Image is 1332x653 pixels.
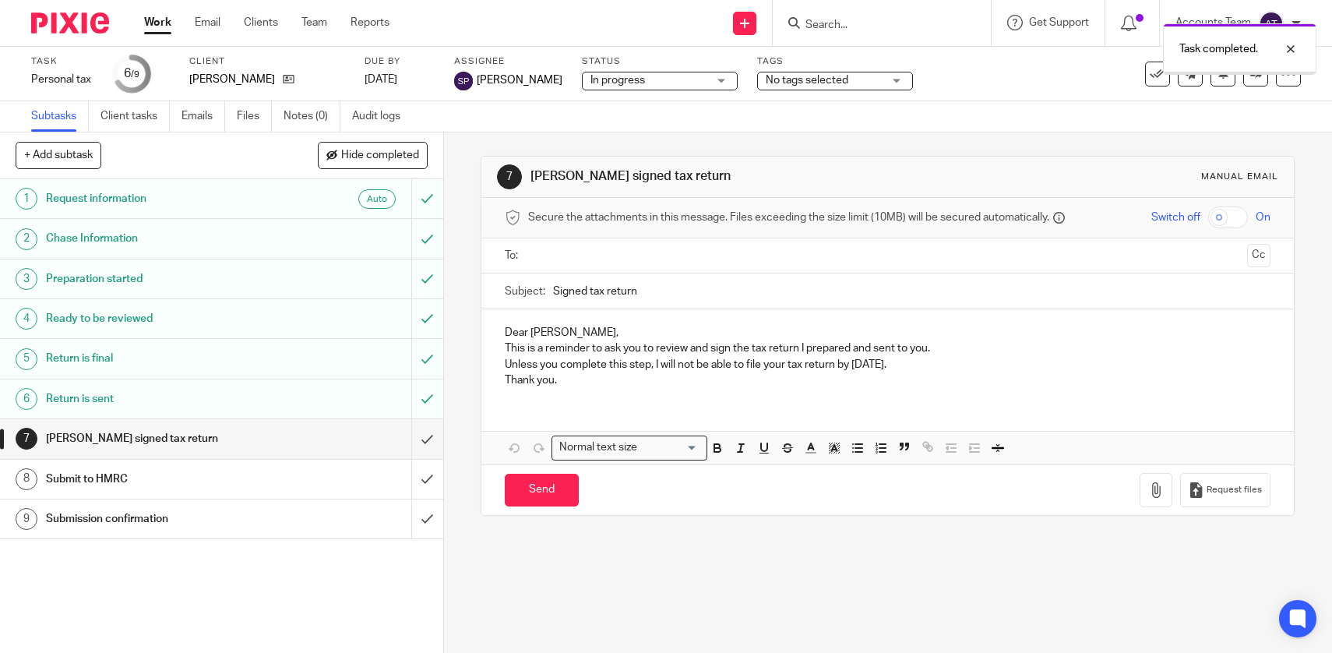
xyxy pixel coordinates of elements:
[16,268,37,290] div: 3
[16,508,37,530] div: 9
[46,507,280,531] h1: Submission confirmation
[358,189,396,209] div: Auto
[16,428,37,450] div: 7
[46,227,280,250] h1: Chase Information
[766,75,848,86] span: No tags selected
[477,72,562,88] span: [PERSON_NAME]
[497,164,522,189] div: 7
[31,101,89,132] a: Subtasks
[46,187,280,210] h1: Request information
[189,72,275,87] p: [PERSON_NAME]
[365,74,397,85] span: [DATE]
[124,65,139,83] div: 6
[590,75,645,86] span: In progress
[454,55,562,68] label: Assignee
[1179,41,1258,57] p: Task completed.
[195,15,220,30] a: Email
[46,307,280,330] h1: Ready to be reviewed
[31,12,109,34] img: Pixie
[31,72,93,87] div: Personal tax
[1259,11,1284,36] img: svg%3E
[318,142,428,168] button: Hide completed
[1151,210,1200,225] span: Switch off
[1256,210,1270,225] span: On
[100,101,170,132] a: Client tasks
[454,72,473,90] img: svg%3E
[284,101,340,132] a: Notes (0)
[505,341,1270,356] p: This is a reminder to ask you to review and sign the tax return I prepared and sent to you.
[301,15,327,30] a: Team
[31,55,93,68] label: Task
[341,150,419,162] span: Hide completed
[46,267,280,291] h1: Preparation started
[505,357,1270,372] p: Unless you complete this step, I will not be able to file your tax return by [DATE].
[144,15,171,30] a: Work
[46,387,280,411] h1: Return is sent
[1247,244,1270,267] button: Cc
[16,188,37,210] div: 1
[1180,473,1270,508] button: Request files
[551,436,707,460] div: Search for option
[16,348,37,370] div: 5
[131,70,139,79] small: /9
[555,439,640,456] span: Normal text size
[244,15,278,30] a: Clients
[505,325,1270,341] p: Dear [PERSON_NAME],
[189,55,345,68] label: Client
[582,55,738,68] label: Status
[16,228,37,250] div: 2
[505,372,1270,388] p: Thank you.
[1207,484,1262,496] span: Request files
[16,468,37,490] div: 8
[1201,171,1278,183] div: Manual email
[16,388,37,410] div: 6
[352,101,412,132] a: Audit logs
[237,101,272,132] a: Files
[642,439,698,456] input: Search for option
[505,248,522,263] label: To:
[528,210,1049,225] span: Secure the attachments in this message. Files exceeding the size limit (10MB) will be secured aut...
[351,15,389,30] a: Reports
[505,284,545,299] label: Subject:
[46,468,280,491] h1: Submit to HMRC
[365,55,435,68] label: Due by
[16,142,101,168] button: + Add subtask
[46,427,280,450] h1: [PERSON_NAME] signed tax return
[181,101,225,132] a: Emails
[46,347,280,370] h1: Return is final
[530,168,921,185] h1: [PERSON_NAME] signed tax return
[16,308,37,330] div: 4
[505,474,579,507] input: Send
